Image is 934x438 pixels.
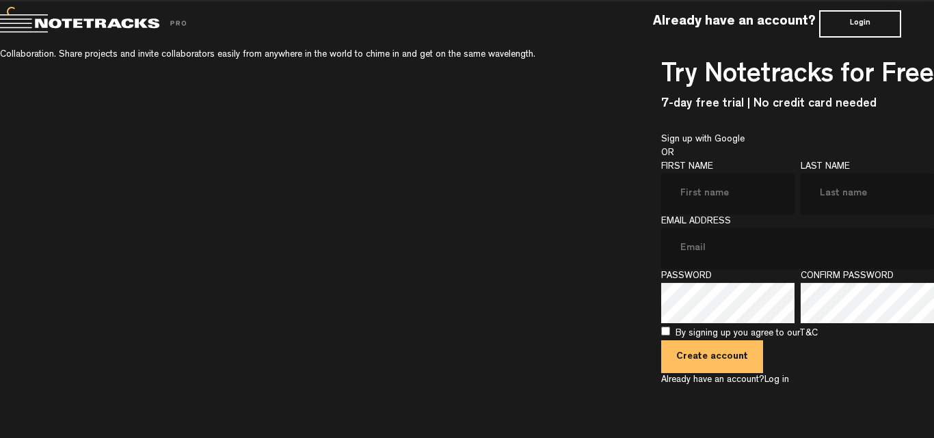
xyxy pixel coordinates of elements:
[801,174,934,215] input: Last name
[661,340,763,373] button: Create account
[799,329,818,338] a: T&C
[653,12,816,32] label: Already have an account?
[661,162,713,172] span: FIRST NAME
[764,375,789,385] a: Log in
[661,271,712,281] span: PASSWORD
[661,174,795,215] input: First name
[676,329,818,338] span: By signing up you agree to our
[661,228,934,269] input: Email
[661,148,674,158] span: OR
[819,10,901,38] button: Login
[661,375,789,385] span: Already have an account?
[801,271,894,281] span: CONFIRM PASSWORD
[661,135,745,144] span: Sign up with Google
[801,162,850,172] span: LAST NAME
[661,217,731,226] span: EMAIL ADDRESS
[661,98,934,112] h4: 7-day free trial | No credit card needed
[59,50,535,59] span: Share projects and invite collaborators easily from anywhere in the world to chime in and get on ...
[661,61,934,92] h3: Try Notetracks for Free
